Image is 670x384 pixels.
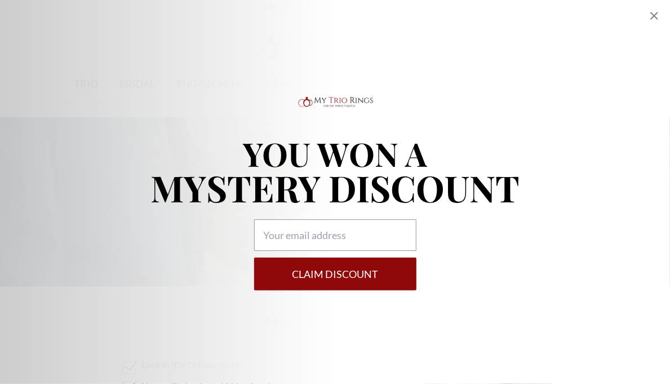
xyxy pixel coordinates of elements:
button: Claim DISCOUNT [254,258,416,290]
div: Close popup [647,9,661,23]
p: MYSTERY DISCOUNT [150,170,520,206]
p: YOU WON A [150,137,520,170]
input: Your email address [254,219,416,251]
img: Logo [296,94,375,110]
